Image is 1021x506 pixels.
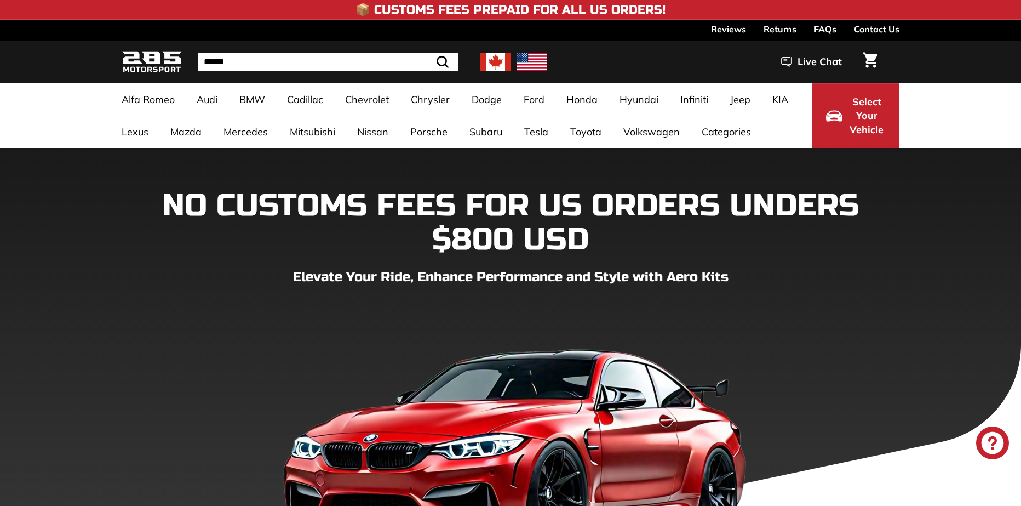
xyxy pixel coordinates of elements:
[555,83,609,116] a: Honda
[400,83,461,116] a: Chrysler
[814,20,836,38] a: FAQs
[798,55,842,69] span: Live Chat
[719,83,761,116] a: Jeep
[848,95,885,137] span: Select Your Vehicle
[669,83,719,116] a: Infiniti
[856,43,884,81] a: Cart
[854,20,899,38] a: Contact Us
[691,116,762,148] a: Categories
[355,3,666,16] h4: 📦 Customs Fees Prepaid for All US Orders!
[159,116,213,148] a: Mazda
[122,49,182,75] img: Logo_285_Motorsport_areodynamics_components
[513,83,555,116] a: Ford
[812,83,899,148] button: Select Your Vehicle
[612,116,691,148] a: Volkswagen
[198,53,458,71] input: Search
[711,20,746,38] a: Reviews
[609,83,669,116] a: Hyundai
[513,116,559,148] a: Tesla
[461,83,513,116] a: Dodge
[458,116,513,148] a: Subaru
[228,83,276,116] a: BMW
[111,116,159,148] a: Lexus
[346,116,399,148] a: Nissan
[279,116,346,148] a: Mitsubishi
[559,116,612,148] a: Toyota
[399,116,458,148] a: Porsche
[761,83,799,116] a: KIA
[276,83,334,116] a: Cadillac
[213,116,279,148] a: Mercedes
[186,83,228,116] a: Audi
[334,83,400,116] a: Chevrolet
[764,20,796,38] a: Returns
[122,189,899,257] h1: NO CUSTOMS FEES FOR US ORDERS UNDERS $800 USD
[122,268,899,287] p: Elevate Your Ride, Enhance Performance and Style with Aero Kits
[767,48,856,76] button: Live Chat
[111,83,186,116] a: Alfa Romeo
[973,427,1012,462] inbox-online-store-chat: Shopify online store chat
